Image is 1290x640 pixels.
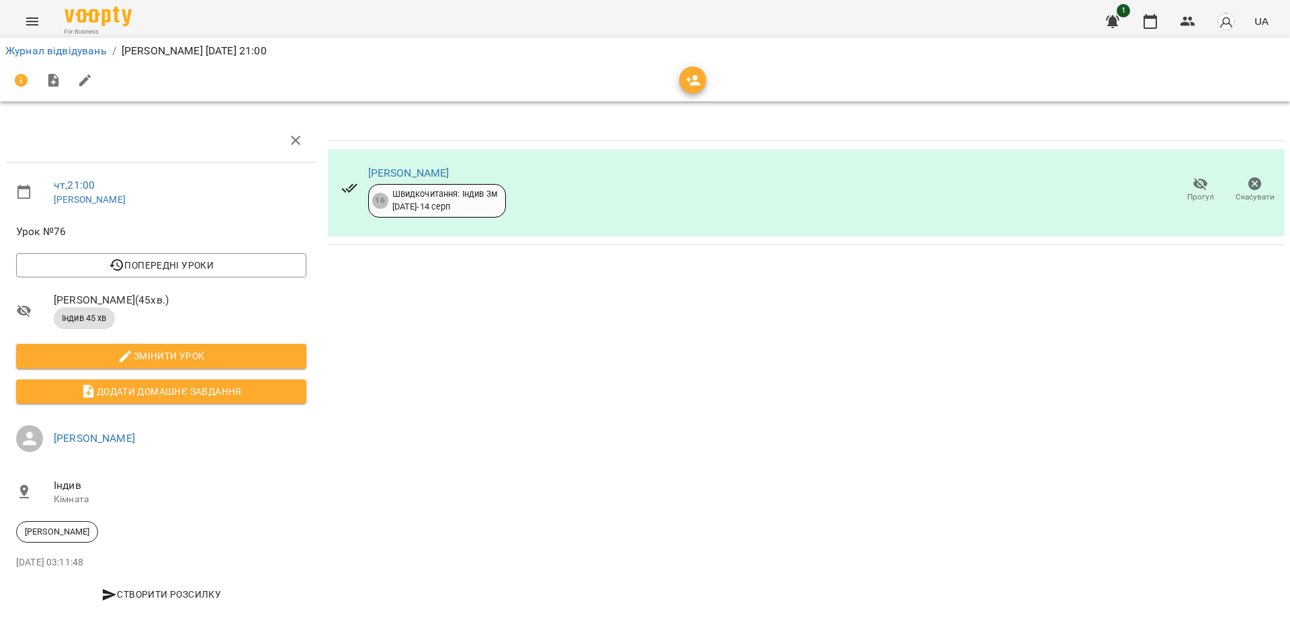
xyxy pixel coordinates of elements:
[54,493,306,506] p: Кімната
[5,43,1285,59] nav: breadcrumb
[372,193,388,209] div: 16
[54,432,135,445] a: [PERSON_NAME]
[27,383,296,400] span: Додати домашнє завдання
[27,348,296,364] span: Змінити урок
[1254,14,1268,28] span: UA
[122,43,267,59] p: [PERSON_NAME] [DATE] 21:00
[64,28,132,36] span: For Business
[21,586,301,602] span: Створити розсилку
[1187,191,1214,203] span: Прогул
[1228,171,1282,209] button: Скасувати
[16,556,306,569] p: [DATE] 03:11:48
[16,379,306,404] button: Додати домашнє завдання
[16,521,98,543] div: [PERSON_NAME]
[27,257,296,273] span: Попередні уроки
[16,582,306,606] button: Створити розсилку
[54,194,126,205] a: [PERSON_NAME]
[392,188,497,213] div: Швидкочитання: Індив 3м [DATE] - 14 серп
[54,292,306,308] span: [PERSON_NAME] ( 45 хв. )
[16,253,306,277] button: Попередні уроки
[16,344,306,368] button: Змінити урок
[16,5,48,38] button: Menu
[5,44,107,57] a: Журнал відвідувань
[1173,171,1228,209] button: Прогул
[1236,191,1275,203] span: Скасувати
[17,526,97,538] span: [PERSON_NAME]
[1249,9,1274,34] button: UA
[16,224,306,240] span: Урок №76
[64,7,132,26] img: Voopty Logo
[368,167,449,179] a: [PERSON_NAME]
[112,43,116,59] li: /
[54,179,95,191] a: чт , 21:00
[1117,4,1130,17] span: 1
[54,312,115,324] span: Індив 45 хв
[1217,12,1236,31] img: avatar_s.png
[54,477,306,494] span: Індив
